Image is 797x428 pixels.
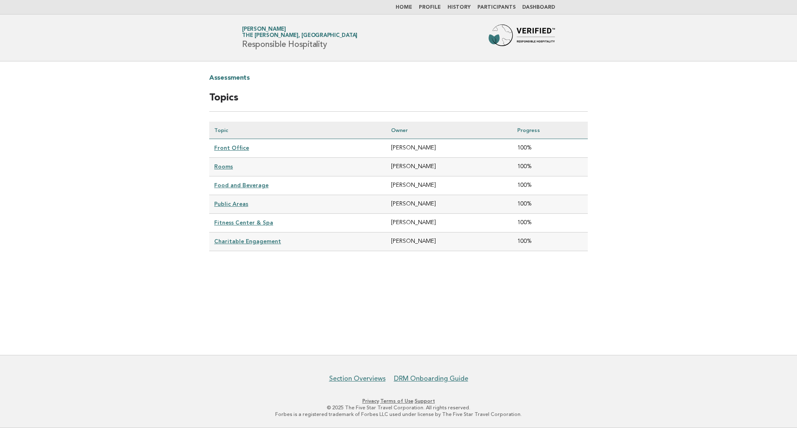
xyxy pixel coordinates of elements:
td: [PERSON_NAME] [386,139,512,158]
a: Assessments [209,71,250,85]
img: Forbes Travel Guide [489,24,555,51]
h1: Responsible Hospitality [242,27,357,49]
a: Dashboard [522,5,555,10]
td: 100% [512,158,588,176]
span: The [PERSON_NAME], [GEOGRAPHIC_DATA] [242,33,357,39]
td: [PERSON_NAME] [386,158,512,176]
td: 100% [512,139,588,158]
a: Terms of Use [380,398,413,404]
th: Owner [386,122,512,139]
td: 100% [512,176,588,195]
a: History [447,5,471,10]
h2: Topics [209,91,588,112]
td: [PERSON_NAME] [386,176,512,195]
a: Rooms [214,163,233,170]
td: 100% [512,232,588,251]
td: [PERSON_NAME] [386,232,512,251]
th: Progress [512,122,588,139]
td: 100% [512,214,588,232]
td: [PERSON_NAME] [386,195,512,214]
a: DRM Onboarding Guide [394,374,468,383]
a: [PERSON_NAME]The [PERSON_NAME], [GEOGRAPHIC_DATA] [242,27,357,38]
a: Privacy [362,398,379,404]
a: Food and Beverage [214,182,269,188]
a: Charitable Engagement [214,238,281,245]
td: [PERSON_NAME] [386,214,512,232]
a: Support [415,398,435,404]
th: Topic [209,122,386,139]
a: Public Areas [214,201,248,207]
a: Participants [477,5,516,10]
a: Front Office [214,144,249,151]
a: Section Overviews [329,374,386,383]
td: 100% [512,195,588,214]
p: © 2025 The Five Star Travel Corporation. All rights reserved. [144,404,653,411]
p: · · [144,398,653,404]
p: Forbes is a registered trademark of Forbes LLC used under license by The Five Star Travel Corpora... [144,411,653,418]
a: Fitness Center & Spa [214,219,273,226]
a: Profile [419,5,441,10]
a: Home [396,5,412,10]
